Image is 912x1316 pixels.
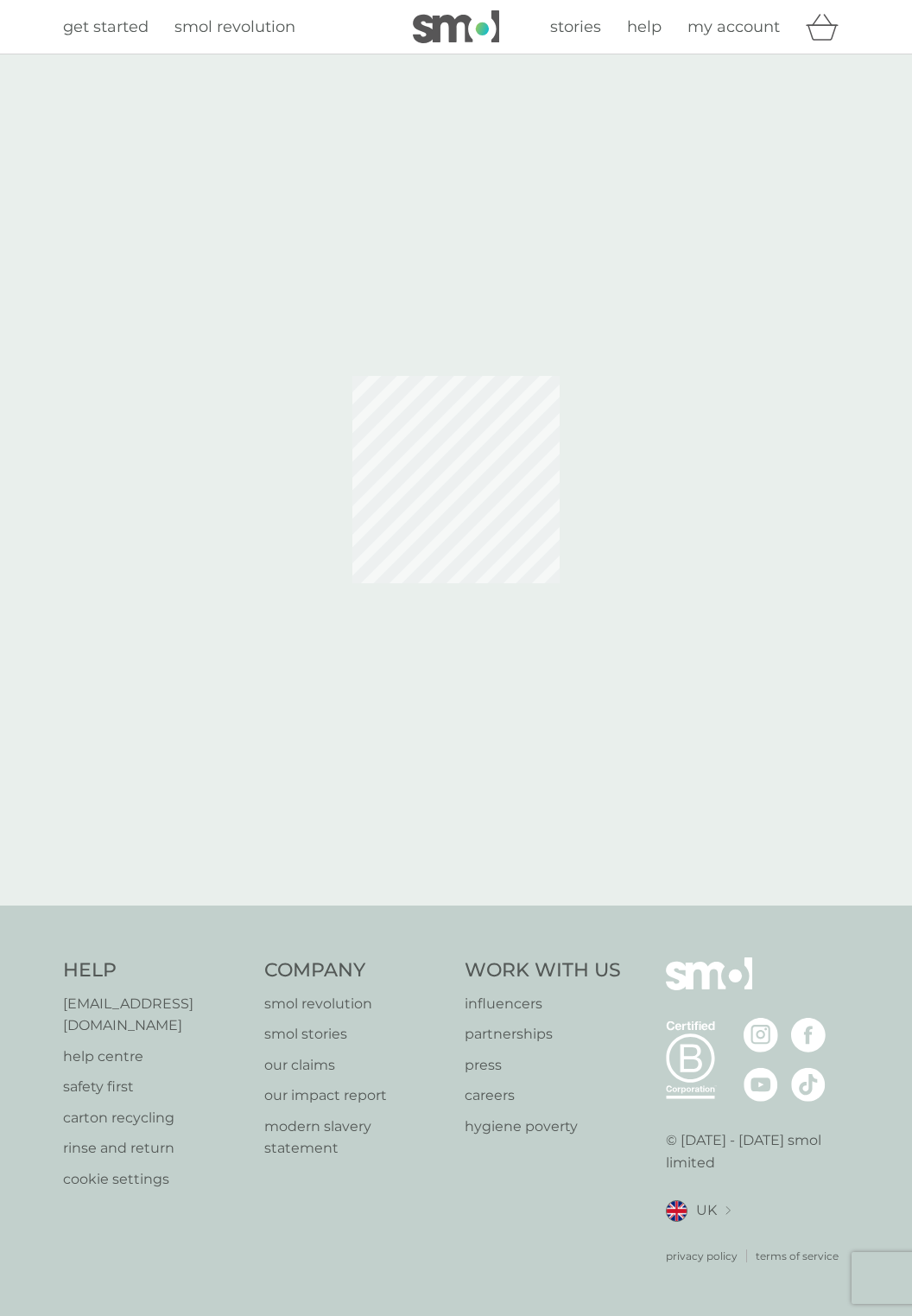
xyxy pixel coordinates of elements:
[63,1076,247,1098] a: safety first
[806,10,849,44] div: basket
[791,1018,826,1052] img: visit the smol Facebook page
[725,1206,731,1216] img: select a new location
[791,1067,826,1102] img: visit the smol Tiktok page
[687,15,780,40] a: my account
[666,1129,850,1173] p: © [DATE] - [DATE] smol limited
[63,1046,247,1068] a: help centre
[264,993,448,1015] a: smol revolution
[465,957,621,984] h4: Work With Us
[174,15,295,40] a: smol revolution
[174,17,295,36] span: smol revolution
[744,1067,778,1102] img: visit the smol Youtube page
[627,15,662,40] a: help
[550,15,601,40] a: stories
[264,957,448,984] h4: Company
[465,1054,621,1077] a: press
[264,1116,448,1160] a: modern slavery statement
[63,993,247,1037] a: [EMAIL_ADDRESS][DOMAIN_NAME]
[413,10,499,43] img: smol
[666,957,752,1016] img: smol
[63,957,247,984] h4: Help
[550,17,601,36] span: stories
[744,1018,778,1052] img: visit the smol Instagram page
[465,1084,621,1107] a: careers
[666,1248,738,1264] a: privacy policy
[465,1023,621,1046] a: partnerships
[63,15,149,40] a: get started
[63,1168,247,1191] a: cookie settings
[756,1248,839,1264] a: terms of service
[264,1084,448,1107] a: our impact report
[264,1023,448,1046] a: smol stories
[666,1200,687,1222] img: UK flag
[696,1199,717,1222] span: UK
[63,17,149,36] span: get started
[264,1054,448,1077] a: our claims
[687,17,780,36] span: my account
[465,993,621,1015] a: influencers
[63,1107,247,1129] a: carton recycling
[627,17,662,36] span: help
[63,1137,247,1160] a: rinse and return
[465,1116,621,1138] a: hygiene poverty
